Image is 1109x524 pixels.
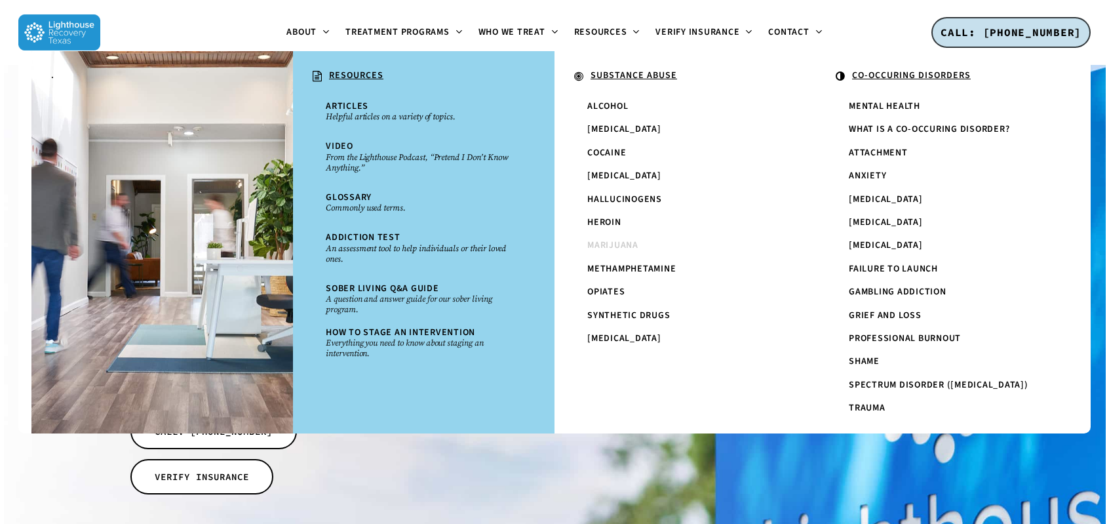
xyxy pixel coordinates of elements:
[849,169,886,182] span: Anxiety
[849,355,880,368] span: Shame
[587,309,670,322] span: Synthetic Drugs
[319,226,528,270] a: Addiction TestAn assessment tool to help individuals or their loved ones.
[587,262,676,275] span: Methamphetamine
[326,203,522,213] small: Commonly used terms.
[842,188,1051,211] a: [MEDICAL_DATA]
[849,309,922,322] span: Grief and Loss
[842,397,1051,420] a: Trauma
[18,14,100,50] img: Lighthouse Recovery Texas
[591,69,677,82] u: SUBSTANCE ABUSE
[326,294,522,315] small: A question and answer guide for our sober living program.
[587,332,661,345] span: [MEDICAL_DATA]
[581,327,790,350] a: [MEDICAL_DATA]
[345,26,450,39] span: Treatment Programs
[849,146,908,159] span: Attachment
[768,26,809,39] span: Contact
[326,111,522,122] small: Helpful articles on a variety of topics.
[842,95,1051,118] a: Mental Health
[326,100,368,113] span: Articles
[829,64,1064,89] a: CO-OCCURING DISORDERS
[842,118,1051,141] a: What is a Co-Occuring Disorder?
[568,64,803,89] a: SUBSTANCE ABUSE
[842,304,1051,327] a: Grief and Loss
[326,326,475,339] span: How To Stage An Intervention
[842,350,1051,373] a: Shame
[842,281,1051,304] a: Gambling Addiction
[319,95,528,129] a: ArticlesHelpful articles on a variety of topics.
[849,100,920,113] span: Mental Health
[581,234,790,257] a: Marijuana
[587,216,621,229] span: Heroin
[587,123,661,136] span: [MEDICAL_DATA]
[849,193,923,206] span: [MEDICAL_DATA]
[338,28,471,38] a: Treatment Programs
[155,470,249,483] span: VERIFY INSURANCE
[574,26,627,39] span: Resources
[581,211,790,234] a: Heroin
[286,26,317,39] span: About
[849,332,961,345] span: Professional Burnout
[931,17,1091,49] a: CALL: [PHONE_NUMBER]
[329,69,383,82] u: RESOURCES
[45,64,280,87] a: .
[849,378,1028,392] span: Spectrum Disorder ([MEDICAL_DATA])
[842,374,1051,397] a: Spectrum Disorder ([MEDICAL_DATA])
[326,152,522,173] small: From the Lighthouse Podcast, “Pretend I Don’t Know Anything.”
[326,231,400,244] span: Addiction Test
[326,282,439,295] span: Sober Living Q&A Guide
[648,28,760,38] a: Verify Insurance
[130,459,273,494] a: VERIFY INSURANCE
[581,142,790,165] a: Cocaine
[842,327,1051,350] a: Professional Burnout
[319,135,528,179] a: VideoFrom the Lighthouse Podcast, “Pretend I Don’t Know Anything.”
[581,258,790,281] a: Methamphetamine
[319,186,528,220] a: GlossaryCommonly used terms.
[566,28,648,38] a: Resources
[581,188,790,211] a: Hallucinogens
[471,28,566,38] a: Who We Treat
[941,26,1081,39] span: CALL: [PHONE_NUMBER]
[849,123,1009,136] span: What is a Co-Occuring Disorder?
[587,193,662,206] span: Hallucinogens
[587,100,628,113] span: Alcohol
[326,338,522,359] small: Everything you need to know about staging an intervention.
[581,304,790,327] a: Synthetic Drugs
[581,281,790,304] a: Opiates
[587,239,638,252] span: Marijuana
[478,26,545,39] span: Who We Treat
[326,243,522,264] small: An assessment tool to help individuals or their loved ones.
[581,165,790,188] a: [MEDICAL_DATA]
[849,216,923,229] span: [MEDICAL_DATA]
[852,69,971,82] u: CO-OCCURING DISORDERS
[581,118,790,141] a: [MEDICAL_DATA]
[587,285,625,298] span: Opiates
[319,321,528,365] a: How To Stage An InterventionEverything you need to know about staging an intervention.
[842,234,1051,257] a: [MEDICAL_DATA]
[581,95,790,118] a: Alcohol
[319,277,528,321] a: Sober Living Q&A GuideA question and answer guide for our sober living program.
[587,146,626,159] span: Cocaine
[842,142,1051,165] a: Attachment
[760,28,830,38] a: Contact
[842,211,1051,234] a: [MEDICAL_DATA]
[849,285,946,298] span: Gambling Addiction
[849,239,923,252] span: [MEDICAL_DATA]
[849,262,938,275] span: Failure to Launch
[306,64,541,89] a: RESOURCES
[842,258,1051,281] a: Failure to Launch
[655,26,739,39] span: Verify Insurance
[849,401,885,414] span: Trauma
[326,140,353,153] span: Video
[842,165,1051,188] a: Anxiety
[326,191,372,204] span: Glossary
[51,69,54,82] span: .
[587,169,661,182] span: [MEDICAL_DATA]
[279,28,338,38] a: About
